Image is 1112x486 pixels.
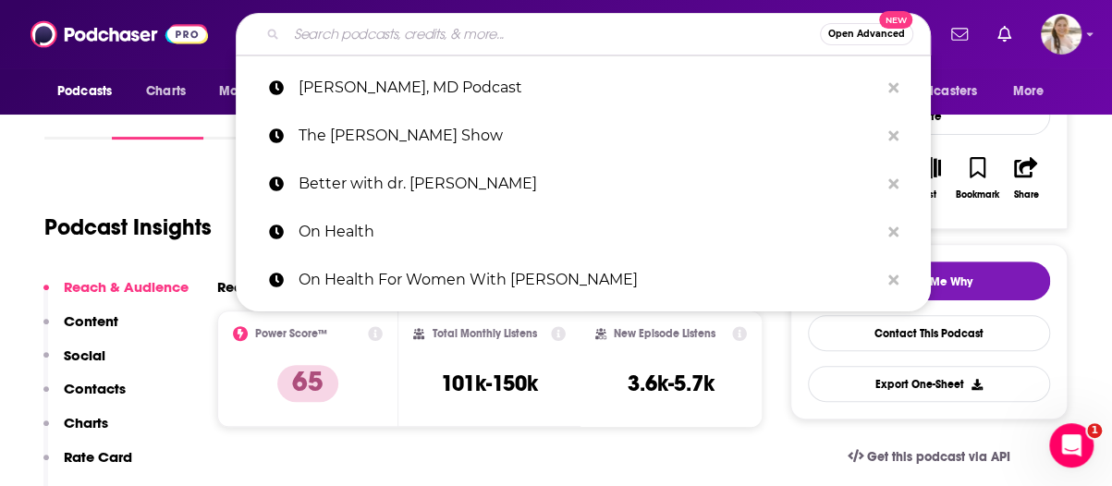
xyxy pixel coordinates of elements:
[1002,145,1050,212] button: Share
[299,64,879,112] p: Rena Malik, MD Podcast
[57,79,112,104] span: Podcasts
[1049,423,1094,468] iframe: Intercom live chat
[64,448,132,466] p: Rate Card
[1087,423,1102,438] span: 1
[867,449,1010,465] span: Get this podcast via API
[441,370,538,397] h3: 101k-150k
[888,79,977,104] span: For Podcasters
[206,74,309,109] button: open menu
[1041,14,1081,55] button: Show profile menu
[432,327,536,340] h2: Total Monthly Listens
[43,414,108,448] button: Charts
[236,208,931,256] a: On Health
[990,18,1019,50] a: Show notifications dropdown
[628,370,715,397] h3: 3.6k-5.7k
[43,312,118,346] button: Content
[255,327,327,340] h2: Power Score™
[956,189,999,200] div: Bookmark
[287,19,820,49] input: Search podcasts, credits, & more...
[112,97,203,140] a: InsightsPodchaser Pro
[277,365,338,402] p: 65
[953,145,1001,212] button: Bookmark
[219,79,285,104] span: Monitoring
[833,434,1025,480] a: Get this podcast via API
[146,79,186,104] span: Charts
[217,278,260,296] h2: Reach
[820,23,913,45] button: Open AdvancedNew
[299,112,879,160] p: The Dr. Gabrielle Lyon Show
[909,274,972,289] span: Tell Me Why
[299,160,879,208] p: Better with dr. stephanie
[236,112,931,160] a: The [PERSON_NAME] Show
[879,11,912,29] span: New
[1041,14,1081,55] span: Logged in as acquavie
[64,278,189,296] p: Reach & Audience
[944,18,975,50] a: Show notifications dropdown
[43,448,132,482] button: Rate Card
[876,74,1004,109] button: open menu
[31,17,208,52] img: Podchaser - Follow, Share and Rate Podcasts
[64,346,105,364] p: Social
[299,256,879,304] p: On Health For Women With Aviva Romm
[828,30,905,39] span: Open Advanced
[808,315,1050,351] a: Contact This Podcast
[1013,79,1045,104] span: More
[43,380,126,414] button: Contacts
[236,256,931,304] a: On Health For Women With [PERSON_NAME]
[614,327,715,340] h2: New Episode Listens
[44,74,136,109] button: open menu
[236,160,931,208] a: Better with dr. [PERSON_NAME]
[229,97,322,140] a: Episodes242
[134,74,197,109] a: Charts
[44,97,86,140] a: About
[808,366,1050,402] button: Export One-Sheet
[64,312,118,330] p: Content
[299,208,879,256] p: On Health
[1000,74,1068,109] button: open menu
[44,213,212,241] h1: Podcast Insights
[1013,189,1038,200] div: Share
[43,278,189,312] button: Reach & Audience
[43,346,105,381] button: Social
[64,380,126,397] p: Contacts
[236,64,931,112] a: [PERSON_NAME], MD Podcast
[236,13,931,55] div: Search podcasts, credits, & more...
[1041,14,1081,55] img: User Profile
[64,414,108,431] p: Charts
